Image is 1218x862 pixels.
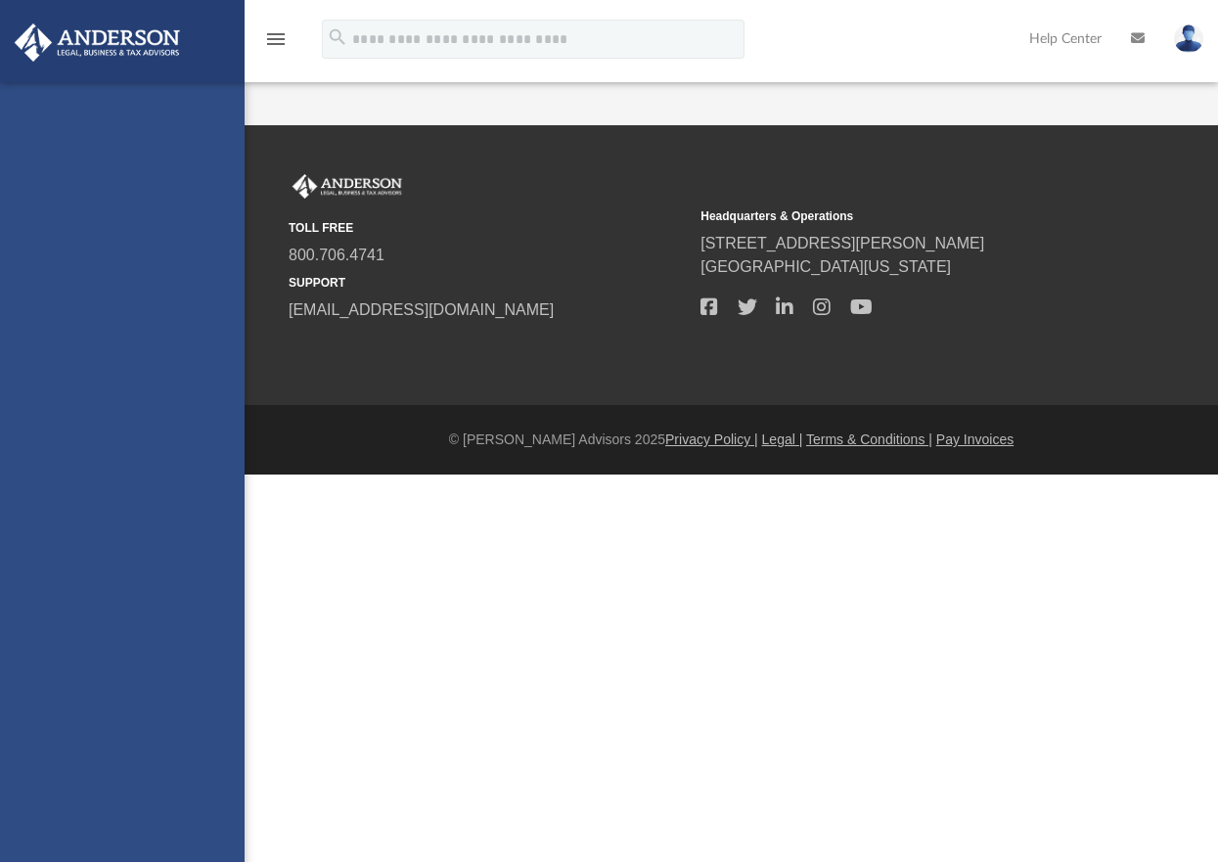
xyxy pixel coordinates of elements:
[264,37,288,51] a: menu
[289,274,687,292] small: SUPPORT
[264,27,288,51] i: menu
[806,431,932,447] a: Terms & Conditions |
[665,431,758,447] a: Privacy Policy |
[700,258,951,275] a: [GEOGRAPHIC_DATA][US_STATE]
[289,219,687,237] small: TOLL FREE
[327,26,348,48] i: search
[762,431,803,447] a: Legal |
[245,430,1218,450] div: © [PERSON_NAME] Advisors 2025
[936,431,1014,447] a: Pay Invoices
[1174,24,1203,53] img: User Pic
[289,174,406,200] img: Anderson Advisors Platinum Portal
[700,207,1099,225] small: Headquarters & Operations
[289,247,384,263] a: 800.706.4741
[9,23,186,62] img: Anderson Advisors Platinum Portal
[700,235,984,251] a: [STREET_ADDRESS][PERSON_NAME]
[289,301,554,318] a: [EMAIL_ADDRESS][DOMAIN_NAME]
